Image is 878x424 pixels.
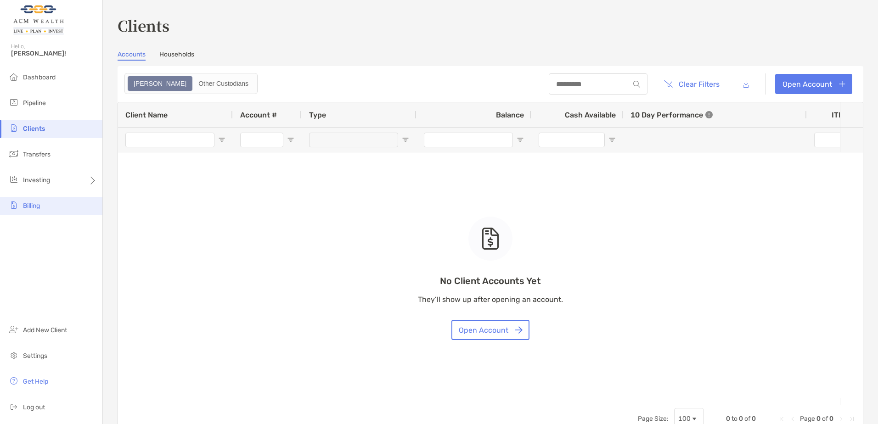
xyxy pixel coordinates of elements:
span: Log out [23,403,45,411]
span: 0 [752,415,756,423]
a: Accounts [118,50,146,61]
span: Page [800,415,815,423]
span: 0 [816,415,821,423]
span: Settings [23,352,47,360]
div: Last Page [848,415,855,423]
img: investing icon [8,174,19,185]
span: Get Help [23,378,48,385]
img: empty state icon [481,228,500,250]
img: input icon [633,81,640,88]
span: Add New Client [23,326,67,334]
span: 0 [726,415,730,423]
div: Page Size: [638,415,669,423]
span: 0 [829,415,833,423]
a: Open Account [775,74,852,94]
img: get-help icon [8,375,19,386]
span: of [822,415,828,423]
img: clients icon [8,123,19,134]
div: Next Page [837,415,844,423]
div: First Page [778,415,785,423]
img: settings icon [8,350,19,361]
img: billing icon [8,200,19,211]
button: Clear Filters [657,74,726,94]
span: of [744,415,750,423]
span: Clients [23,125,45,133]
span: Billing [23,202,40,210]
div: Previous Page [789,415,796,423]
div: segmented control [124,73,258,94]
div: Zoe [129,77,191,90]
span: [PERSON_NAME]! [11,50,97,57]
img: transfers icon [8,148,19,159]
button: Open Account [451,320,529,340]
img: logout icon [8,401,19,412]
span: Dashboard [23,73,56,81]
p: They’ll show up after opening an account. [418,294,563,305]
a: Households [159,50,194,61]
img: pipeline icon [8,97,19,108]
img: button icon [515,326,523,334]
span: 0 [739,415,743,423]
span: Transfers [23,151,51,158]
p: No Client Accounts Yet [418,275,563,287]
h3: Clients [118,15,863,36]
span: Investing [23,176,50,184]
span: Pipeline [23,99,46,107]
img: Zoe Logo [11,4,66,37]
div: 100 [678,415,691,423]
img: dashboard icon [8,71,19,82]
div: Other Custodians [193,77,253,90]
img: add_new_client icon [8,324,19,335]
span: to [732,415,737,423]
